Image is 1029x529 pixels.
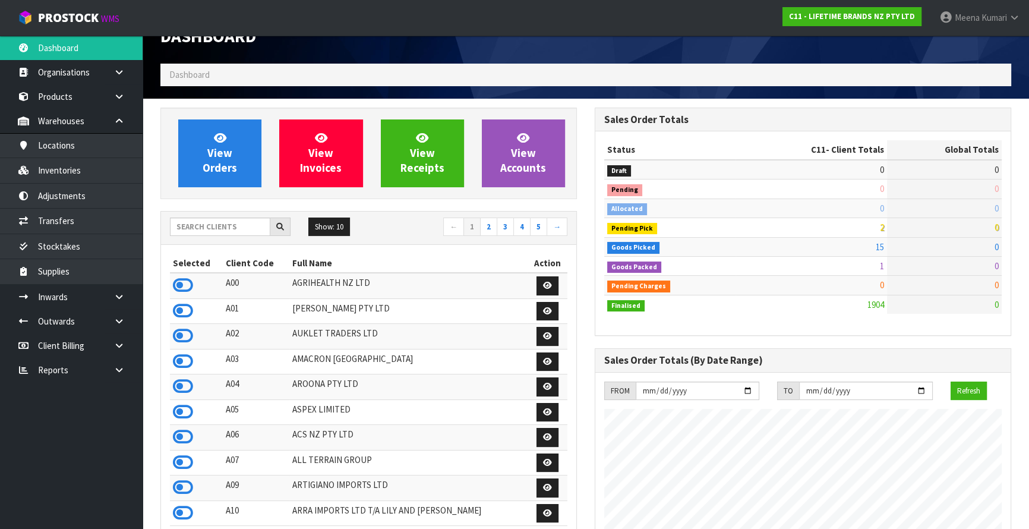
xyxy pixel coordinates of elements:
span: Pending Charges [607,281,670,292]
td: ARRA IMPORTS LTD T/A LILY AND [PERSON_NAME] [289,500,528,526]
span: 15 [876,241,884,253]
th: Client Code [223,254,289,273]
td: A07 [223,450,289,476]
span: 0 [880,183,884,194]
a: C11 - LIFETIME BRANDS NZ PTY LTD [782,7,921,26]
span: 0 [995,203,999,214]
h3: Sales Order Totals (By Date Range) [604,355,1002,366]
th: Global Totals [887,140,1002,159]
span: Kumari [981,12,1007,23]
span: C11 [811,144,826,155]
span: Goods Picked [607,242,659,254]
span: ProStock [38,10,99,26]
span: 0 [995,183,999,194]
a: 3 [497,218,514,237]
span: 1904 [867,299,884,310]
td: [PERSON_NAME] PTY LTD [289,298,528,324]
a: ViewAccounts [482,119,565,187]
th: Action [528,254,567,273]
span: View Accounts [500,131,546,175]
div: FROM [604,382,636,401]
span: 0 [995,241,999,253]
td: A09 [223,476,289,501]
td: A01 [223,298,289,324]
td: A10 [223,500,289,526]
td: ASPEX LIMITED [289,399,528,425]
small: WMS [101,13,119,24]
span: 0 [995,279,999,291]
td: A02 [223,324,289,349]
input: Search clients [170,218,270,236]
a: ViewReceipts [381,119,464,187]
span: 0 [995,164,999,175]
span: Pending [607,184,642,196]
span: 0 [995,260,999,272]
div: TO [777,382,799,401]
a: 1 [463,218,481,237]
td: A00 [223,273,289,298]
span: 0 [880,279,884,291]
td: ALL TERRAIN GROUP [289,450,528,476]
span: 1 [880,260,884,272]
span: Finalised [607,300,645,312]
td: A05 [223,399,289,425]
span: 0 [880,164,884,175]
td: A06 [223,425,289,451]
span: View Invoices [300,131,342,175]
span: 0 [880,203,884,214]
img: cube-alt.png [18,10,33,25]
td: ACS NZ PTY LTD [289,425,528,451]
h3: Sales Order Totals [604,114,1002,125]
a: 2 [480,218,497,237]
span: Dashboard [169,69,210,80]
span: View Orders [203,131,237,175]
span: Pending Pick [607,223,657,235]
td: AUKLET TRADERS LTD [289,324,528,349]
span: Meena [955,12,980,23]
td: ARTIGIANO IMPORTS LTD [289,476,528,501]
a: 5 [530,218,547,237]
th: Full Name [289,254,528,273]
td: AGRIHEALTH NZ LTD [289,273,528,298]
span: Allocated [607,203,647,215]
a: ViewOrders [178,119,261,187]
span: 0 [995,299,999,310]
button: Refresh [951,382,987,401]
th: - Client Totals [736,140,887,159]
span: Draft [607,165,631,177]
span: 2 [880,222,884,233]
a: ViewInvoices [279,119,362,187]
a: 4 [513,218,531,237]
nav: Page navigation [378,218,568,238]
span: View Receipts [400,131,444,175]
td: AMACRON [GEOGRAPHIC_DATA] [289,349,528,374]
td: A03 [223,349,289,374]
button: Show: 10 [308,218,350,237]
th: Status [604,140,736,159]
th: Selected [170,254,223,273]
strong: C11 - LIFETIME BRANDS NZ PTY LTD [789,11,915,21]
td: A04 [223,374,289,400]
a: → [547,218,567,237]
a: ← [443,218,464,237]
span: 0 [995,222,999,233]
span: Goods Packed [607,262,661,273]
td: AROONA PTY LTD [289,374,528,400]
